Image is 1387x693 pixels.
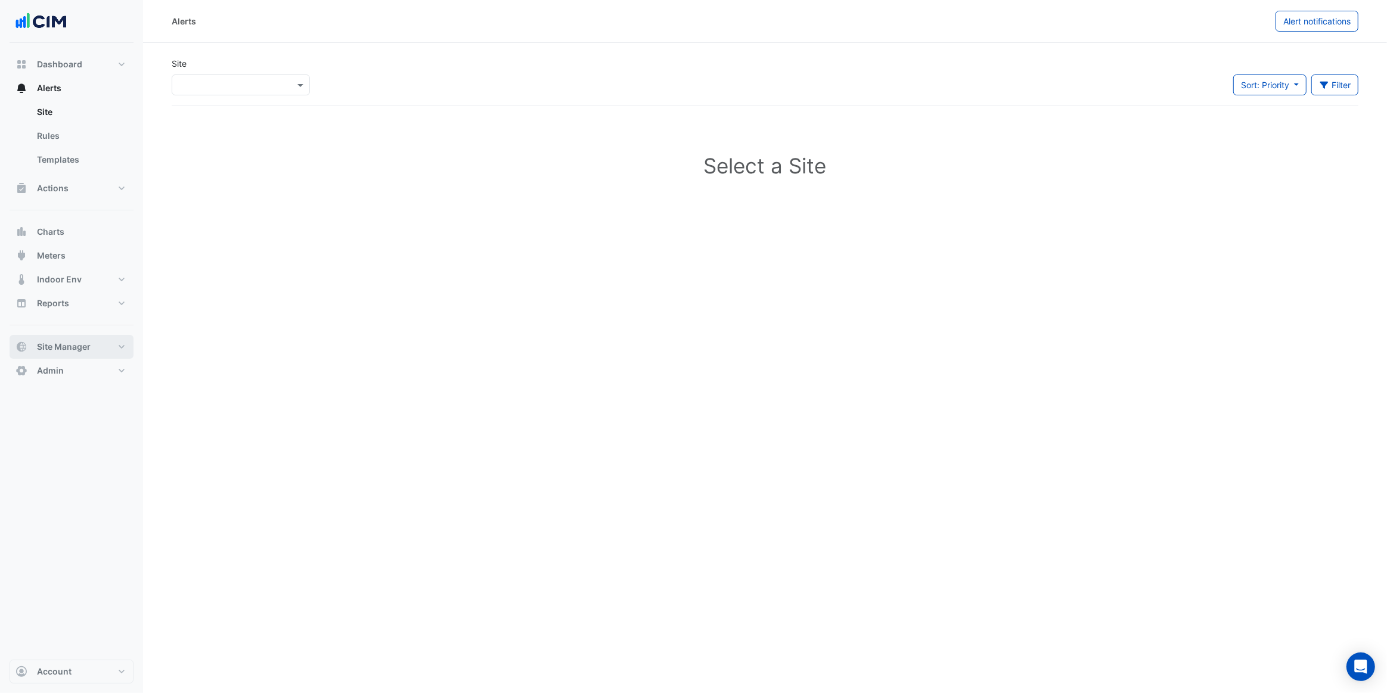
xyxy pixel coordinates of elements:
span: Site Manager [37,341,91,353]
app-icon: Site Manager [15,341,27,353]
span: Actions [37,182,69,194]
button: Actions [10,176,134,200]
app-icon: Actions [15,182,27,194]
span: Dashboard [37,58,82,70]
div: Alerts [10,100,134,176]
button: Charts [10,220,134,244]
button: Meters [10,244,134,268]
div: Alerts [172,15,196,27]
app-icon: Indoor Env [15,274,27,285]
app-icon: Reports [15,297,27,309]
button: Account [10,660,134,683]
span: Account [37,666,72,678]
div: Open Intercom Messenger [1346,652,1375,681]
img: Company Logo [14,10,68,33]
button: Alert notifications [1276,11,1358,32]
button: Indoor Env [10,268,134,291]
app-icon: Alerts [15,82,27,94]
span: Alerts [37,82,61,94]
a: Templates [27,148,134,172]
app-icon: Admin [15,365,27,377]
button: Admin [10,359,134,383]
button: Alerts [10,76,134,100]
button: Site Manager [10,335,134,359]
button: Reports [10,291,134,315]
app-icon: Meters [15,250,27,262]
h1: Select a Site [191,153,1339,178]
button: Sort: Priority [1233,74,1307,95]
span: Sort: Priority [1241,80,1289,90]
span: Charts [37,226,64,238]
app-icon: Charts [15,226,27,238]
span: Indoor Env [37,274,82,285]
button: Dashboard [10,52,134,76]
label: Site [172,57,187,70]
a: Site [27,100,134,124]
span: Alert notifications [1283,16,1351,26]
app-icon: Dashboard [15,58,27,70]
a: Rules [27,124,134,148]
span: Meters [37,250,66,262]
button: Filter [1311,74,1359,95]
span: Admin [37,365,64,377]
span: Reports [37,297,69,309]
